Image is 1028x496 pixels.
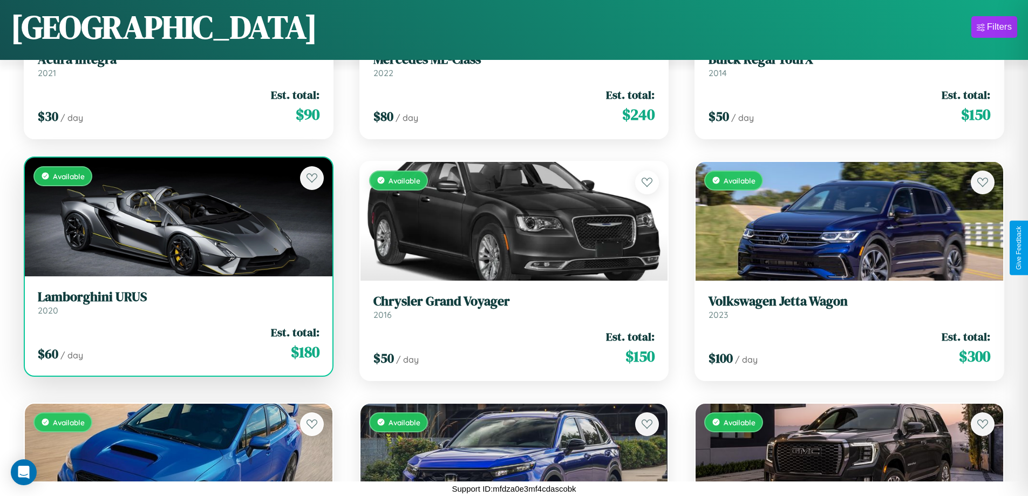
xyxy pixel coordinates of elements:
h3: Lamborghini URUS [38,289,319,305]
span: $ 300 [959,345,990,367]
span: $ 150 [961,104,990,125]
h3: Mercedes ML-Class [373,52,655,67]
span: $ 50 [709,107,729,125]
span: $ 50 [373,349,394,367]
span: Available [389,176,420,185]
p: Support ID: mfdza0e3mf4cdascobk [452,481,576,496]
span: 2021 [38,67,56,78]
span: 2023 [709,309,728,320]
span: Est. total: [606,329,655,344]
span: Est. total: [271,324,319,340]
span: $ 100 [709,349,733,367]
a: Buick Regal TourX2014 [709,52,990,78]
a: Chrysler Grand Voyager2016 [373,294,655,320]
span: Est. total: [942,87,990,103]
span: $ 180 [291,341,319,363]
span: Est. total: [271,87,319,103]
span: 2022 [373,67,393,78]
span: Est. total: [942,329,990,344]
a: Acura Integra2021 [38,52,319,78]
span: 2020 [38,305,58,316]
span: 2014 [709,67,727,78]
span: / day [60,350,83,361]
span: Available [724,418,755,427]
span: / day [735,354,758,365]
span: $ 30 [38,107,58,125]
span: $ 240 [622,104,655,125]
button: Filters [971,16,1017,38]
span: Available [53,418,85,427]
h1: [GEOGRAPHIC_DATA] [11,5,317,49]
span: 2016 [373,309,392,320]
span: / day [396,354,419,365]
h3: Acura Integra [38,52,319,67]
div: Open Intercom Messenger [11,459,37,485]
span: Available [53,172,85,181]
a: Lamborghini URUS2020 [38,289,319,316]
div: Filters [987,22,1012,32]
span: $ 60 [38,345,58,363]
span: / day [396,112,418,123]
a: Volkswagen Jetta Wagon2023 [709,294,990,320]
span: Est. total: [606,87,655,103]
h3: Buick Regal TourX [709,52,990,67]
span: $ 150 [625,345,655,367]
h3: Volkswagen Jetta Wagon [709,294,990,309]
span: / day [731,112,754,123]
span: Available [724,176,755,185]
span: / day [60,112,83,123]
span: $ 90 [296,104,319,125]
span: $ 80 [373,107,393,125]
h3: Chrysler Grand Voyager [373,294,655,309]
div: Give Feedback [1015,226,1023,270]
span: Available [389,418,420,427]
a: Mercedes ML-Class2022 [373,52,655,78]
